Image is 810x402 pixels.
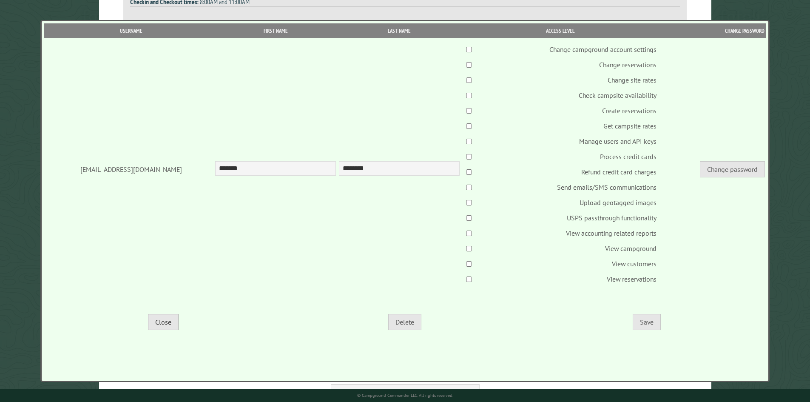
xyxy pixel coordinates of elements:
th: First name [214,23,338,38]
td: (Future implementation) User has permissions to view the full satellite view of the campground [483,241,658,256]
td: User is allowed to change campsite rates [483,72,658,88]
td: User is allowed to process credit card transactions [483,149,658,164]
td: Send emails/SMS communications to customers (not receipts) [483,180,658,195]
td: (Future implementation) User has permissions to view all campsite rates [483,118,658,134]
th: Last name [338,23,461,38]
button: Delete [388,314,421,330]
td: User can view billing and accounting related reports [483,225,658,241]
td: User is allowed to upload, modify, and delete geotagged images of the campground [483,195,658,210]
td: (Future implementation) User has permissions to alter existing reservations [483,57,658,72]
th: Username [49,23,213,38]
small: © Campground Commander LLC. All rights reserved. [357,393,453,398]
button: Save [633,314,661,330]
th: Change password [659,23,766,38]
td: User is allowed to manage and change permissions for all users of this campground [483,134,658,149]
td: (Future implementation) User has permissions to view information about customers [483,256,658,271]
td: [EMAIL_ADDRESS][DOMAIN_NAME] [49,38,213,300]
th: Access level [461,23,659,38]
td: User is allowed to change campground account settings, including discounts, multi-item charges, t... [483,42,658,57]
td: User is allowed to use the USPS ZIP code lookup feature when making new reservations [483,210,658,225]
td: (Future implementation) User has permissions to view existing reservations and related information [483,271,658,287]
td: (Future implementation) User has permissions see which campsites are available and which are occu... [483,88,658,103]
button: Close [148,314,179,330]
td: (Future implementation) User has permissions to make new reservations on behalf of customers [483,103,658,118]
button: Change password [700,161,765,177]
td: User is allowed to process credit card refunds/credits [483,164,658,180]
